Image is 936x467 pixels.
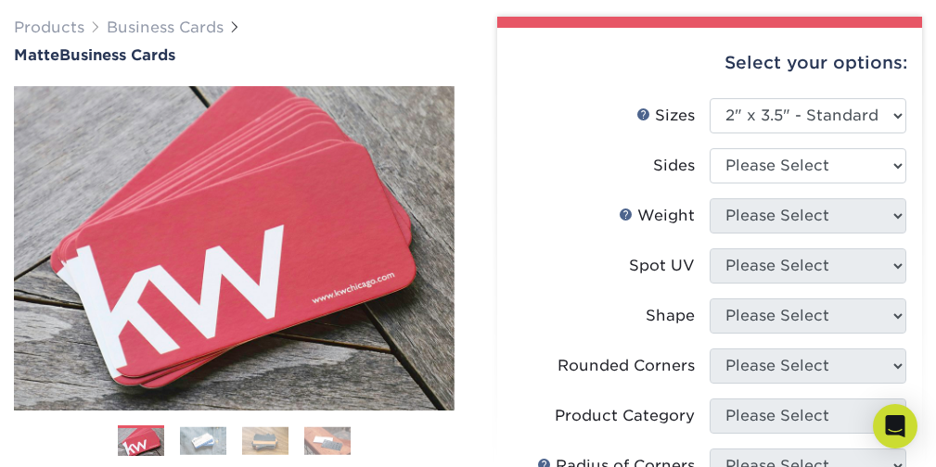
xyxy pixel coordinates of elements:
[180,426,226,455] img: Business Cards 02
[619,205,695,227] div: Weight
[653,155,695,177] div: Sides
[14,46,455,64] a: MatteBusiness Cards
[636,105,695,127] div: Sizes
[646,305,695,327] div: Shape
[629,255,695,277] div: Spot UV
[555,405,695,427] div: Product Category
[873,404,917,448] div: Open Intercom Messenger
[558,355,695,377] div: Rounded Corners
[107,19,224,36] a: Business Cards
[118,419,164,465] img: Business Cards 01
[14,46,455,64] h1: Business Cards
[14,19,84,36] a: Products
[14,46,59,64] span: Matte
[512,28,908,98] div: Select your options:
[304,426,351,455] img: Business Cards 04
[242,426,288,455] img: Business Cards 03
